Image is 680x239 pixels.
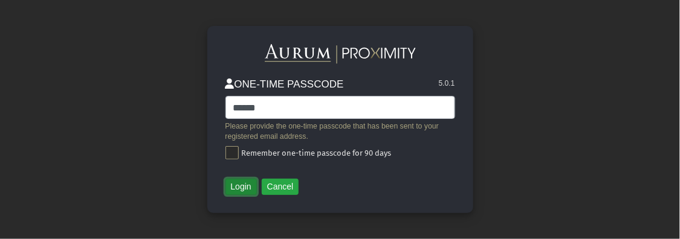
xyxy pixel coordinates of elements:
[225,179,257,196] button: Login
[265,44,416,64] img: Aurum-Proximity%20white.svg
[225,121,455,141] div: Please provide the one-time passcode that has been sent to your registered email address.
[239,148,392,158] span: Remember one-time passcode for 90 days
[262,179,299,196] button: Cancel
[225,78,344,91] h3: ONE-TIME PASSCODE
[439,78,455,96] div: 5.0.1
